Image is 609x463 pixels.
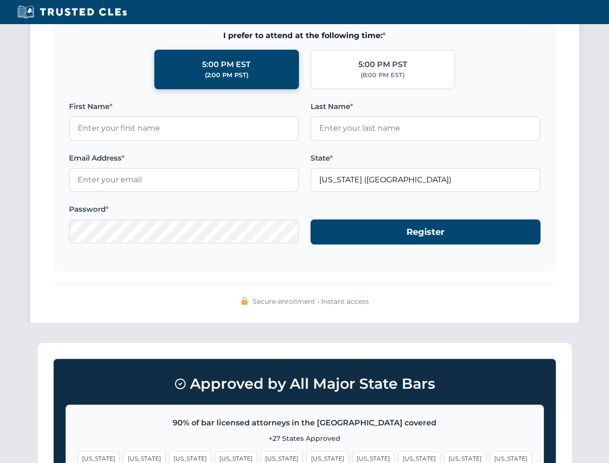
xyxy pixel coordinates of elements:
[253,296,369,307] span: Secure enrollment • Instant access
[205,70,248,80] div: (2:00 PM PST)
[69,204,299,215] label: Password
[69,116,299,140] input: Enter your first name
[69,101,299,112] label: First Name
[202,58,251,71] div: 5:00 PM EST
[311,101,541,112] label: Last Name
[69,29,541,42] span: I prefer to attend at the following time:
[311,152,541,164] label: State
[69,168,299,192] input: Enter your email
[311,116,541,140] input: Enter your last name
[66,371,544,397] h3: Approved by All Major State Bars
[358,58,407,71] div: 5:00 PM PST
[241,297,248,305] img: 🔒
[311,219,541,245] button: Register
[14,5,130,19] img: Trusted CLEs
[311,168,541,192] input: Washington (WA)
[78,417,532,429] p: 90% of bar licensed attorneys in the [GEOGRAPHIC_DATA] covered
[69,152,299,164] label: Email Address
[361,70,405,80] div: (8:00 PM EST)
[78,433,532,444] p: +27 States Approved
